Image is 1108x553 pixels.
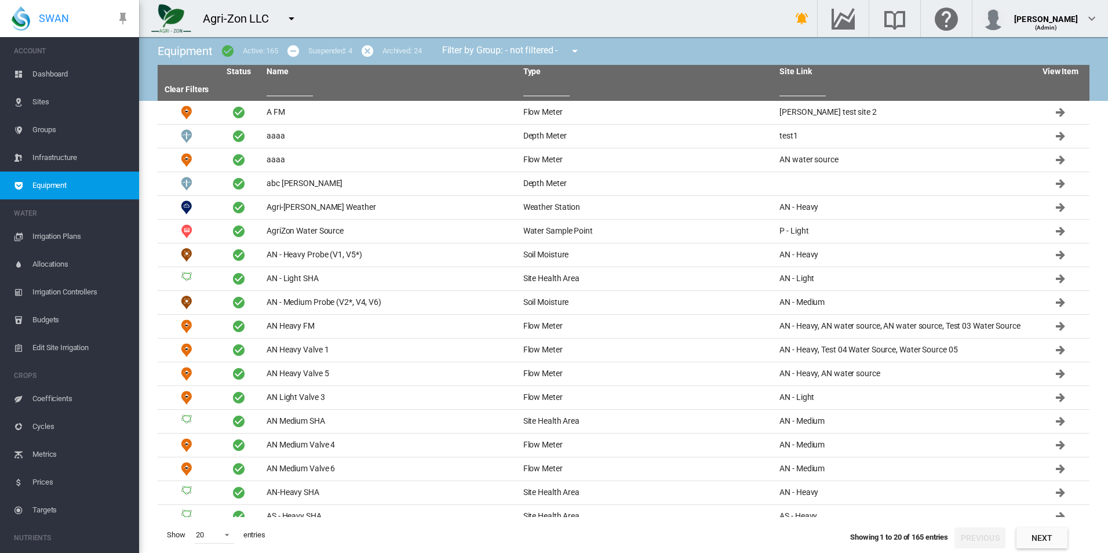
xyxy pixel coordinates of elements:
span: Active [232,343,246,357]
td: Flow Meter [158,339,216,362]
td: Flow Meter [158,386,216,409]
td: A FM [262,101,519,124]
td: AN - Light SHA [262,267,519,290]
span: WATER [14,204,130,223]
span: CROPS [14,366,130,385]
td: Soil Moisture [158,243,216,267]
td: Weather Station [519,196,775,219]
button: Click to go to equipment [1049,220,1072,243]
span: Budgets [32,306,130,334]
span: Irrigation Controllers [32,278,130,306]
button: icon-menu-down [563,39,586,63]
td: AN - Medium [775,434,1032,457]
tr: Flow Meter AN Medium Valve 4 Flow Meter AN - Medium Click to go to equipment [158,434,1089,457]
td: AN - Heavy [775,481,1032,504]
img: 20.svg [180,129,194,143]
img: 9.svg [180,343,194,357]
img: 9.svg [180,462,194,476]
span: Equipment [158,44,213,58]
td: AgriZon Water Source [262,220,519,243]
img: 9.svg [180,367,194,381]
td: Soil Moisture [158,291,216,314]
td: Site Health Area [158,481,216,504]
td: AS - Heavy [775,505,1032,528]
td: AN Heavy FM [262,315,519,338]
button: Click to go to equipment [1049,481,1072,504]
td: AN - Light [775,386,1032,409]
md-icon: Click to go to equipment [1054,201,1067,214]
span: ACCOUNT [14,42,130,60]
span: Active [232,462,246,476]
tr: Water Sample Point AgriZon Water Source Water Sample Point P - Light Click to go to equipment [158,220,1089,243]
td: Flow Meter [158,457,216,481]
md-icon: Click to go to equipment [1054,319,1067,333]
td: Site Health Area [158,410,216,433]
span: Showing 1 to 20 of 165 entries [850,533,948,541]
md-icon: icon-cancel [360,44,374,58]
td: Flow Meter [158,434,216,457]
tr: Flow Meter AN Heavy FM Flow Meter AN - Heavy, AN water source, AN water source, Test 03 Water Sou... [158,315,1089,339]
td: Site Health Area [519,481,775,504]
td: AN Medium SHA [262,410,519,433]
td: test1 [775,125,1032,148]
md-icon: Search the knowledge base [881,12,909,26]
tr: Flow Meter A FM Flow Meter [PERSON_NAME] test site 2 Click to go to equipment [158,101,1089,125]
td: Flow Meter [158,101,216,124]
button: Click to go to equipment [1049,243,1072,267]
tr: Weather Station Agri-[PERSON_NAME] Weather Weather Station AN - Heavy Click to go to equipment [158,196,1089,220]
span: Allocations [32,250,130,278]
td: [PERSON_NAME] test site 2 [775,101,1032,124]
th: View Item [1032,65,1089,79]
td: AN - Heavy, Test 04 Water Source, Water Source 05 [775,339,1032,362]
md-icon: Click to go to equipment [1054,272,1067,286]
span: Infrastructure [32,144,130,172]
td: AN Medium Valve 4 [262,434,519,457]
tr: Site Health Area AN - Light SHA Site Health Area AN - Light Click to go to equipment [158,267,1089,291]
img: SWAN-Landscape-Logo-Colour-drop.png [12,6,30,31]
button: Click to go to equipment [1049,434,1072,457]
span: Active [232,153,246,167]
td: Soil Moisture [519,291,775,314]
td: P - Light [775,220,1032,243]
tr: Site Health Area AN Medium SHA Site Health Area AN - Medium Click to go to equipment [158,410,1089,434]
span: Dashboard [32,60,130,88]
td: AN water source [775,148,1032,172]
md-icon: icon-bell-ring [795,12,809,26]
td: AN - Medium [775,291,1032,314]
tr: Depth Meter abc [PERSON_NAME] Depth Meter Click to go to equipment [158,172,1089,196]
img: 9.svg [180,105,194,119]
tr: Flow Meter AN Light Valve 3 Flow Meter AN - Light Click to go to equipment [158,386,1089,410]
td: Depth Meter [158,125,216,148]
button: Click to go to equipment [1049,386,1072,409]
img: 3.svg [180,272,194,286]
md-icon: icon-checkbox-marked-circle [221,44,235,58]
md-icon: icon-menu-down [568,44,582,58]
span: Active [232,367,246,381]
td: Flow Meter [519,362,775,385]
md-icon: Go to the Data Hub [829,12,857,26]
button: Click to go to equipment [1049,291,1072,314]
img: 9.svg [180,391,194,405]
tr: Flow Meter AN Medium Valve 6 Flow Meter AN - Medium Click to go to equipment [158,457,1089,481]
md-icon: Click to go to equipment [1054,248,1067,262]
td: AN Medium Valve 6 [262,457,519,481]
span: Active [232,224,246,238]
div: Suspended: 4 [308,46,352,56]
span: Irrigation Plans [32,223,130,250]
td: Depth Meter [519,172,775,195]
td: Site Health Area [158,505,216,528]
td: Flow Meter [158,315,216,338]
span: Active [232,438,246,452]
td: Flow Meter [519,457,775,481]
a: Type [523,67,541,76]
td: AS - Heavy SHA [262,505,519,528]
span: Equipment [32,172,130,199]
td: Flow Meter [519,315,775,338]
img: 9.svg [180,153,194,167]
td: AN Heavy Valve 1 [262,339,519,362]
td: AN - Light [775,267,1032,290]
td: AN - Medium [775,410,1032,433]
img: 11.svg [180,248,194,262]
span: Active [232,486,246,500]
button: icon-checkbox-marked-circle [216,39,239,63]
